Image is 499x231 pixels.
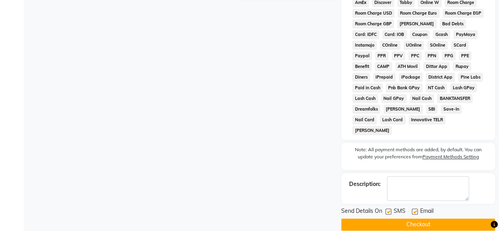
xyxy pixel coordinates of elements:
span: PPV [392,51,406,60]
span: PPN [425,51,439,60]
span: SOnline [427,41,448,50]
span: District App [426,73,455,82]
span: PPC [408,51,422,60]
span: Lash GPay [450,83,477,92]
span: Nail GPay [381,94,407,103]
span: Save-In [441,105,462,114]
span: Room Charge USD [352,9,394,18]
button: Checkout [341,218,495,231]
span: Coupon [410,30,430,39]
span: UOnline [404,41,424,50]
span: Paid in Cash [352,83,383,92]
span: Gcash [433,30,450,39]
span: iPrepaid [373,73,396,82]
label: Payment Methods Setting [422,153,479,160]
span: iPackage [399,73,423,82]
div: Description: [349,180,381,188]
span: Room Charge Euro [398,9,439,18]
label: Note: All payment methods are added, by default. You can update your preferences from [349,146,487,163]
span: Send Details On [341,207,382,217]
span: Diners [352,73,370,82]
span: Paypal [352,51,372,60]
span: Dittor App [423,62,450,71]
span: CAMP [375,62,392,71]
span: NT Cash [426,83,447,92]
span: SCard [451,41,469,50]
span: Dreamfolks [352,105,380,114]
span: PPR [375,51,389,60]
span: PayMaya [453,30,478,39]
span: SMS [394,207,406,217]
span: Card: IDFC [352,30,379,39]
span: Instamojo [352,41,377,50]
span: SBI [426,105,438,114]
span: [PERSON_NAME] [383,105,423,114]
span: Email [420,207,434,217]
span: Card: IOB [382,30,407,39]
span: Benefit [352,62,372,71]
span: PPG [442,51,456,60]
span: COnline [380,41,400,50]
span: Innovative TELR [409,115,446,124]
span: PPE [459,51,472,60]
span: [PERSON_NAME] [352,126,392,135]
span: Room Charge EGP [443,9,484,18]
span: [PERSON_NAME] [397,19,437,28]
span: Nail Card [352,115,377,124]
span: BANKTANSFER [437,94,473,103]
span: Lash Cash [352,94,378,103]
span: Room Charge GBP [352,19,394,28]
span: Pine Labs [458,73,483,82]
span: Rupay [453,62,471,71]
span: Pnb Bank GPay [386,83,422,92]
span: Nail Cash [410,94,434,103]
span: Lash Card [380,115,406,124]
span: Bad Debts [440,19,466,28]
span: ATH Movil [395,62,421,71]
